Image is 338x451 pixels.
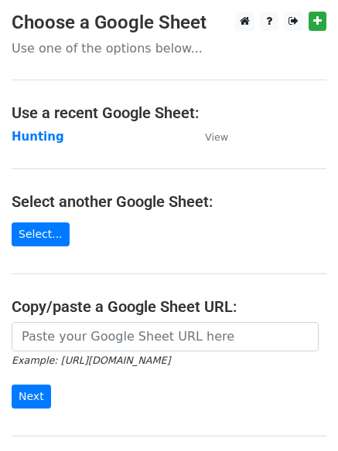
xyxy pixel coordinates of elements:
[12,297,326,316] h4: Copy/paste a Google Sheet URL:
[12,192,326,211] h4: Select another Google Sheet:
[205,131,228,143] small: View
[12,354,170,366] small: Example: [URL][DOMAIN_NAME]
[12,222,70,246] a: Select...
[12,385,51,409] input: Next
[12,322,319,351] input: Paste your Google Sheet URL here
[12,40,326,56] p: Use one of the options below...
[189,130,228,144] a: View
[12,103,326,122] h4: Use a recent Google Sheet:
[12,12,326,34] h3: Choose a Google Sheet
[12,130,64,144] a: Hunting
